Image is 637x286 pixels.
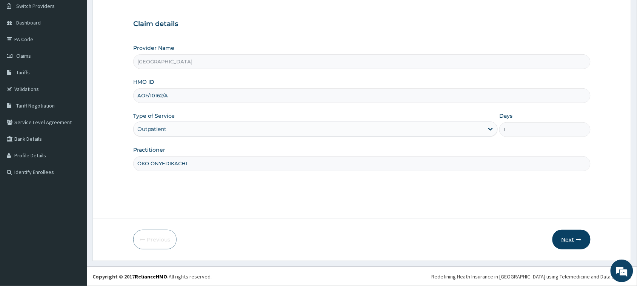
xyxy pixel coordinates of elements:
[499,112,512,120] label: Days
[44,95,104,171] span: We're online!
[552,230,591,249] button: Next
[133,146,165,154] label: Practitioner
[92,273,169,280] strong: Copyright © 2017 .
[133,230,177,249] button: Previous
[16,19,41,26] span: Dashboard
[133,156,591,171] input: Enter Name
[4,206,144,232] textarea: Type your message and hit 'Enter'
[16,3,55,9] span: Switch Providers
[14,38,31,57] img: d_794563401_company_1708531726252_794563401
[137,125,166,133] div: Outpatient
[87,267,637,286] footer: All rights reserved.
[133,20,591,28] h3: Claim details
[133,44,174,52] label: Provider Name
[16,52,31,59] span: Claims
[39,42,127,52] div: Chat with us now
[16,102,55,109] span: Tariff Negotiation
[16,69,30,76] span: Tariffs
[135,273,167,280] a: RelianceHMO
[133,88,591,103] input: Enter HMO ID
[432,273,631,280] div: Redefining Heath Insurance in [GEOGRAPHIC_DATA] using Telemedicine and Data Science!
[133,112,175,120] label: Type of Service
[133,78,154,86] label: HMO ID
[124,4,142,22] div: Minimize live chat window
